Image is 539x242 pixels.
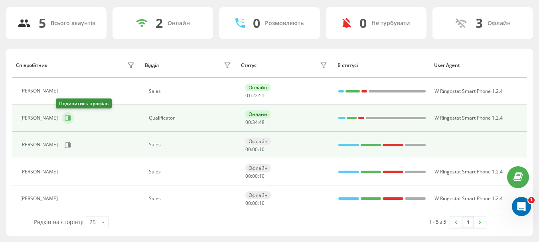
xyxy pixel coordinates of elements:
[34,218,84,226] span: Рядків на сторінці
[20,142,60,148] div: [PERSON_NAME]
[245,147,265,152] div: : :
[429,218,446,226] div: 1 - 5 з 5
[245,120,265,125] div: : :
[245,110,270,118] div: Онлайн
[259,92,265,99] span: 51
[245,92,251,99] span: 01
[20,196,60,201] div: [PERSON_NAME]
[252,92,258,99] span: 22
[245,146,251,153] span: 00
[245,173,265,179] div: : :
[20,115,60,121] div: [PERSON_NAME]
[145,63,159,68] div: Відділ
[245,138,271,145] div: Офлайн
[245,84,270,91] div: Онлайн
[434,88,503,94] span: W Ringostat Smart Phone 1.2.4
[156,16,163,31] div: 2
[434,195,503,202] span: W Ringostat Smart Phone 1.2.4
[245,164,271,172] div: Офлайн
[241,63,257,68] div: Статус
[512,197,531,216] iframe: Intercom live chat
[56,98,112,108] div: Подивитись профіль
[338,63,426,68] div: В статусі
[252,173,258,179] span: 00
[149,89,233,94] div: Sales
[371,20,410,27] div: Не турбувати
[20,169,60,175] div: [PERSON_NAME]
[528,197,535,203] span: 1
[434,168,503,175] span: W Ringostat Smart Phone 1.2.4
[245,119,251,126] span: 00
[252,200,258,207] span: 00
[16,63,47,68] div: Співробітник
[259,146,265,153] span: 10
[245,201,265,206] div: : :
[245,191,271,199] div: Офлайн
[20,88,60,94] div: [PERSON_NAME]
[149,142,233,148] div: Sales
[359,16,367,31] div: 0
[149,115,233,121] div: Qualificator
[89,218,96,226] div: 25
[259,173,265,179] span: 10
[253,16,260,31] div: 0
[259,200,265,207] span: 10
[245,173,251,179] span: 00
[252,146,258,153] span: 00
[476,16,483,31] div: 3
[259,119,265,126] span: 48
[39,16,46,31] div: 5
[245,93,265,98] div: : :
[434,63,523,68] div: User Agent
[168,20,190,27] div: Онлайн
[51,20,95,27] div: Всього акаунтів
[252,119,258,126] span: 34
[488,20,511,27] div: Офлайн
[245,200,251,207] span: 00
[434,114,503,121] span: W Ringostat Smart Phone 1.2.4
[462,216,474,228] a: 1
[149,169,233,175] div: Sales
[265,20,304,27] div: Розмовляють
[149,196,233,201] div: Sales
